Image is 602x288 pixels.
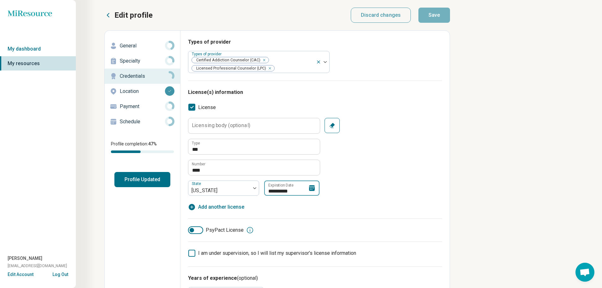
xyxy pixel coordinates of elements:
[575,263,594,282] a: Open chat
[198,250,356,256] span: I am under supervision, so I will list my supervisor’s license information
[105,137,180,157] div: Profile completion:
[104,10,153,20] button: Edit profile
[8,263,67,269] span: [EMAIL_ADDRESS][DOMAIN_NAME]
[192,57,262,63] span: Certified Addiction Counselor (CAC)
[192,52,223,56] label: Types of provider
[188,139,320,154] input: credential.licenses.0.name
[192,141,200,145] label: Type
[192,182,202,186] label: State
[188,89,442,96] h3: License(s) information
[192,123,250,128] label: Licensing body (optional)
[188,203,244,211] button: Add another license
[105,114,180,129] a: Schedule
[237,275,258,281] span: (optional)
[114,172,170,187] button: Profile Updated
[105,84,180,99] a: Location
[148,141,157,146] span: 47 %
[188,274,442,282] h3: Years of experience
[8,271,33,278] button: Edit Account
[105,69,180,84] a: Credentials
[8,255,42,262] span: [PERSON_NAME]
[111,150,174,153] div: Profile completion
[105,53,180,69] a: Specialty
[192,162,205,166] label: Number
[52,271,68,276] button: Log Out
[114,10,153,20] p: Edit profile
[418,8,450,23] button: Save
[120,118,165,126] p: Schedule
[351,8,411,23] button: Discard changes
[188,226,244,234] label: PsyPact License
[188,38,442,46] h3: Types of provider
[192,65,268,71] span: Licensed Professional Counselor (LPC)
[120,42,165,50] p: General
[120,72,165,80] p: Credentials
[120,103,165,110] p: Payment
[105,38,180,53] a: General
[120,57,165,65] p: Specialty
[198,104,216,111] span: License
[198,203,244,211] span: Add another license
[105,99,180,114] a: Payment
[120,88,165,95] p: Location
